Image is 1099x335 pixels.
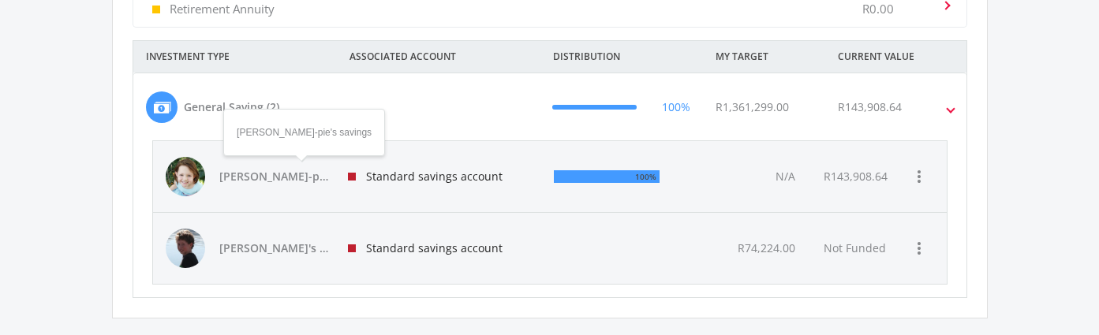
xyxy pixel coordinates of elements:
i: more_vert [910,239,929,258]
span: [PERSON_NAME]'s first savings [219,240,330,256]
p: R0.00 [862,1,894,17]
span: [PERSON_NAME]-pie's savings [219,169,330,184]
div: CURRENT VALUE [825,41,988,73]
div: 100% [662,99,690,115]
i: more_vert [910,167,929,186]
div: ASSOCIATED ACCOUNT [337,41,540,73]
button: more_vert [903,233,935,264]
div: INVESTMENT TYPE [133,41,337,73]
p: Retirement Annuity [170,1,275,17]
div: MY TARGET [703,41,825,73]
div: General Saving (2) [184,99,279,115]
div: Standard savings account [335,213,542,284]
button: more_vert [903,161,935,192]
span: R1,361,299.00 [716,99,789,114]
div: Standard savings account [335,141,542,212]
span: N/A [776,169,795,184]
mat-expansion-panel-header: General Saving (2) 100% R1,361,299.00 R143,908.64 [133,73,966,140]
div: General Saving (2) 100% R1,361,299.00 R143,908.64 [133,140,966,297]
div: DISTRIBUTION [540,41,703,73]
div: R143,908.64 [838,99,902,115]
span: Not Funded [824,240,886,255]
div: 100% [631,169,656,184]
div: R143,908.64 [824,169,888,184]
span: R74,224.00 [738,240,795,255]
